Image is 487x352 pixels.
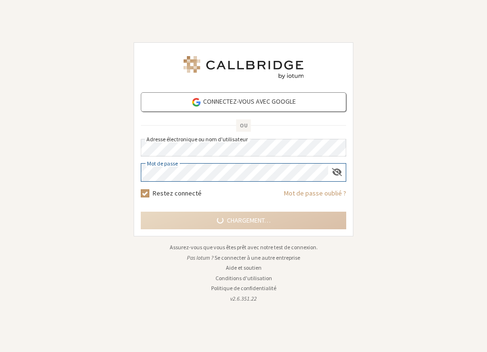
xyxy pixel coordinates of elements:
input: Mot de passe [141,164,328,181]
label: Restez connecté [153,188,202,198]
li: Pas Iotum ? [134,254,353,262]
a: Assurez-vous que vous êtes prêt avec notre test de connexion. [170,244,318,251]
span: OU [236,119,251,132]
a: Conditions d'utilisation [215,274,272,282]
button: Se connecter à une autre entreprise [214,254,300,262]
a: Politique de confidentialité [211,284,276,292]
input: Adresse électronique ou nom d'utilisateur [141,139,346,156]
button: Chargement… [141,212,346,229]
span: Chargement… [227,215,271,225]
a: Aide et soutien [226,264,262,271]
a: Mot de passe oublié ? [284,188,346,205]
div: Afficher le mot de passe [328,164,346,180]
img: Iotum [182,56,305,79]
img: google-icon.png [191,97,202,108]
li: v2.6.351.22 [134,294,353,303]
a: Connectez-vous avec Google [141,92,346,112]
